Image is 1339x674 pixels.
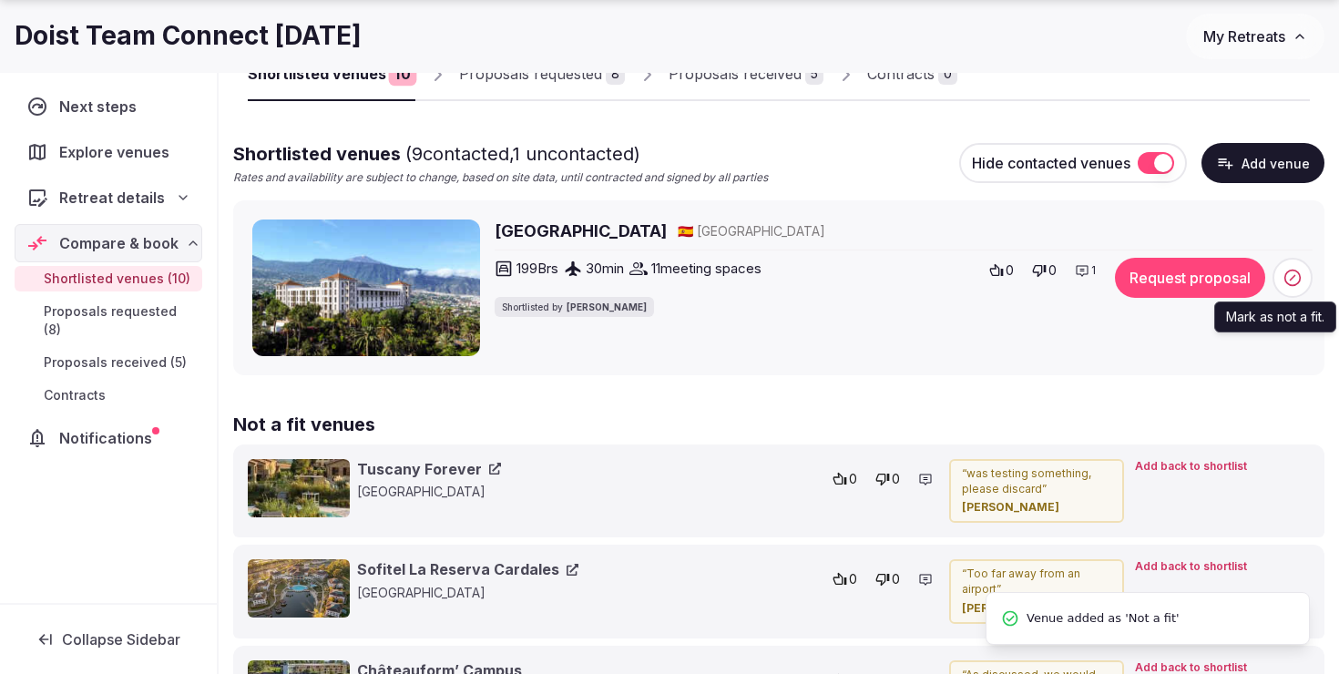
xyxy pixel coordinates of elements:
a: Contracts [15,383,202,408]
div: Shortlisted by [495,297,654,317]
span: Add back to shortlist [1135,559,1247,575]
span: Compare & book [59,232,179,254]
span: Explore venues [59,141,177,163]
a: Proposals received5 [669,48,823,101]
button: 🇪🇸 [678,222,693,240]
a: Next steps [15,87,202,126]
cite: [PERSON_NAME] [962,601,1111,617]
img: Gran Hotel Taoro [252,220,480,356]
a: Explore venues [15,133,202,171]
span: Shortlisted venues [233,143,640,165]
div: Shortlisted venues [248,63,386,85]
p: [GEOGRAPHIC_DATA] [357,483,678,501]
span: 30 min [586,259,624,278]
button: 0 [827,567,863,592]
button: Request proposal [1115,258,1265,298]
p: [GEOGRAPHIC_DATA] [357,584,678,602]
a: Proposals received (5) [15,350,202,375]
div: Proposals received [669,63,802,85]
a: Proposals requested (8) [15,299,202,342]
div: 8 [606,63,625,85]
span: Notifications [59,427,159,449]
img: Tuscany Forever cover photo [248,459,350,517]
span: Add back to shortlist [1135,459,1247,475]
span: Proposals requested (8) [44,302,195,339]
button: 0 [870,466,905,492]
p: Rates and availability are subject to change, based on site data, until contracted and signed by ... [233,170,768,186]
p: “ Too far away from an airport ” [962,567,1111,597]
a: Proposals requested8 [459,48,625,101]
div: Proposals requested [459,63,602,85]
a: Shortlisted venues (10) [15,266,202,291]
a: Contracts0 [867,48,957,101]
button: 0 [870,567,905,592]
span: Shortlisted venues (10) [44,270,190,288]
button: Add venue [1201,143,1324,183]
h2: Not a fit venues [233,412,1324,437]
cite: [PERSON_NAME] [962,500,1111,516]
p: “ was testing something, please discard ” [962,466,1111,497]
div: 5 [805,63,823,85]
span: 0 [892,570,900,588]
span: 0 [849,570,857,588]
span: My Retreats [1203,27,1285,46]
p: Mark as not a fit. [1226,308,1324,326]
span: 🇪🇸 [678,223,693,239]
span: ( 9 contacted, 1 uncontacted) [405,143,640,165]
a: Notifications [15,419,202,457]
span: Contracts [44,386,106,404]
span: Proposals received (5) [44,353,187,372]
button: 0 [984,258,1019,283]
span: 199 Brs [516,259,558,278]
img: Sofitel La Reserva Cardales cover photo [248,559,350,618]
span: Hide contacted venues [972,154,1130,172]
span: 1 [1091,263,1096,279]
a: Shortlisted venues10 [248,48,415,101]
span: 0 [892,470,900,488]
span: [GEOGRAPHIC_DATA] [697,222,825,240]
div: 0 [938,63,957,85]
span: Collapse Sidebar [62,630,180,648]
a: [GEOGRAPHIC_DATA] [495,220,667,242]
span: 0 [1006,261,1014,280]
button: 0 [1027,258,1062,283]
span: [PERSON_NAME] [567,301,647,313]
span: Retreat details [59,187,165,209]
div: 10 [389,62,417,86]
div: Contracts [867,63,935,85]
button: Collapse Sidebar [15,619,202,659]
button: My Retreats [1186,14,1324,59]
h1: Doist Team Connect [DATE] [15,18,362,54]
button: 0 [827,466,863,492]
span: 0 [1048,261,1057,280]
a: Sofitel La Reserva Cardales [357,559,578,579]
span: Venue added as 'Not a fit' [1027,608,1180,629]
span: 11 meeting spaces [651,259,761,278]
a: Tuscany Forever [357,459,501,479]
span: 0 [849,470,857,488]
span: Next steps [59,96,144,117]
